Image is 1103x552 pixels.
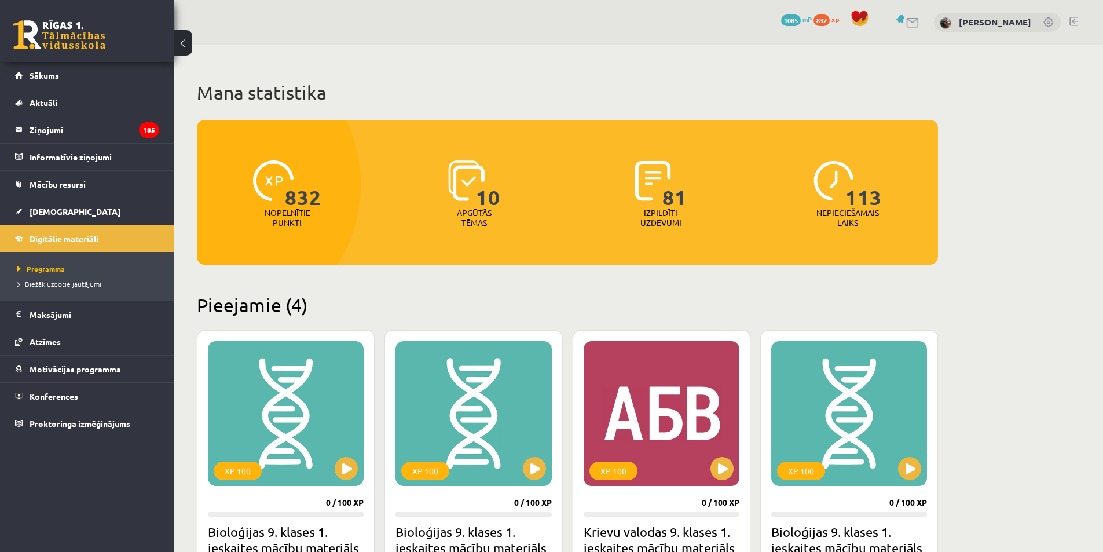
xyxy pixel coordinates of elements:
[30,364,121,374] span: Motivācijas programma
[15,198,159,225] a: [DEMOGRAPHIC_DATA]
[638,208,683,228] p: Izpildīti uzdevumi
[30,233,98,244] span: Digitālie materiāli
[959,16,1031,28] a: [PERSON_NAME]
[813,14,830,26] span: 832
[802,14,812,24] span: mP
[15,410,159,437] a: Proktoringa izmēģinājums
[15,356,159,382] a: Motivācijas programma
[30,144,159,170] legend: Informatīvie ziņojumi
[17,279,101,288] span: Biežāk uzdotie jautājumi
[30,70,59,81] span: Sākums
[15,62,159,89] a: Sākums
[30,418,130,429] span: Proktoringa izmēģinājums
[452,208,497,228] p: Apgūtās tēmas
[30,179,86,189] span: Mācību resursi
[285,160,321,208] span: 832
[662,160,687,208] span: 81
[214,462,262,480] div: XP 100
[17,264,65,273] span: Programma
[15,144,159,170] a: Informatīvie ziņojumi
[17,279,162,289] a: Biežāk uzdotie jautājumi
[15,171,159,198] a: Mācību resursi
[781,14,812,24] a: 1085 mP
[476,160,500,208] span: 10
[15,301,159,328] a: Maksājumi
[816,208,879,228] p: Nepieciešamais laiks
[30,116,159,143] legend: Ziņojumi
[30,206,120,217] span: [DEMOGRAPHIC_DATA]
[781,14,801,26] span: 1085
[15,89,159,116] a: Aktuāli
[15,225,159,252] a: Digitālie materiāli
[831,14,839,24] span: xp
[589,462,637,480] div: XP 100
[635,160,671,201] img: icon-completed-tasks-ad58ae20a441b2904462921112bc710f1caf180af7a3daa7317a5a94f2d26646.svg
[401,462,449,480] div: XP 100
[845,160,882,208] span: 113
[30,97,57,108] span: Aktuāli
[197,294,938,316] h2: Pieejamie (4)
[448,160,485,201] img: icon-learned-topics-4a711ccc23c960034f471b6e78daf4a3bad4a20eaf4de84257b87e66633f6470.svg
[813,14,845,24] a: 832 xp
[197,81,938,104] h1: Mana statistika
[15,116,159,143] a: Ziņojumi185
[15,328,159,355] a: Atzīmes
[15,383,159,410] a: Konferences
[30,391,78,401] span: Konferences
[940,17,951,29] img: Evelīna Bernatoviča
[30,301,159,328] legend: Maksājumi
[30,337,61,347] span: Atzīmes
[777,462,825,480] div: XP 100
[17,264,162,274] a: Programma
[139,122,159,138] i: 185
[265,208,310,228] p: Nopelnītie punkti
[253,160,294,201] img: icon-xp-0682a9bc20223a9ccc6f5883a126b849a74cddfe5390d2b41b4391c66f2066e7.svg
[13,20,105,49] a: Rīgas 1. Tālmācības vidusskola
[813,160,854,201] img: icon-clock-7be60019b62300814b6bd22b8e044499b485619524d84068768e800edab66f18.svg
